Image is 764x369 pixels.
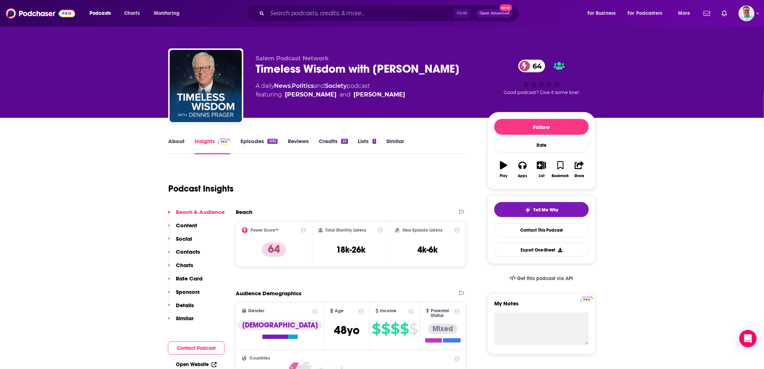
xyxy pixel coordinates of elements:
a: Get this podcast via API [504,270,579,287]
button: open menu [149,8,189,19]
button: Contacts [168,248,200,262]
button: Similar [168,315,194,328]
span: For Business [587,8,616,18]
div: Share [574,174,584,178]
button: tell me why sparkleTell Me Why [494,202,589,217]
img: User Profile [739,5,755,21]
button: open menu [623,8,673,19]
a: Society [325,82,347,89]
span: Parental Status [431,309,453,318]
div: Apps [518,174,528,178]
button: Sponsors [168,288,200,302]
div: 1 [373,139,376,144]
input: Search podcasts, credits, & more... [267,8,453,19]
span: Logged in as marcus414 [739,5,755,21]
span: $ [391,323,399,335]
div: 25 [341,139,348,144]
span: For Podcasters [628,8,663,18]
a: Reviews [288,138,309,154]
span: Salem Podcast Network [256,55,329,62]
div: 1592 [268,139,278,144]
a: Open Website [176,361,217,368]
span: Countries [249,356,270,361]
button: Bookmark [551,156,570,183]
span: Income [380,309,397,313]
span: Gender [248,309,264,313]
button: Export One-Sheet [494,243,589,257]
button: Content [168,222,197,235]
span: Open Advanced [479,12,509,15]
img: Podchaser Pro [218,139,230,145]
p: Contacts [176,248,200,255]
span: Good podcast? Give it some love! [504,90,579,95]
a: About [168,138,185,154]
div: List [539,174,544,178]
span: featuring [256,90,405,99]
a: Similar [386,138,404,154]
button: Open AdvancedNew [476,9,513,18]
a: Show notifications dropdown [701,7,713,20]
button: Charts [168,262,193,275]
button: Contact Podcast [168,342,225,355]
h3: 18k-26k [336,244,365,255]
a: News [274,82,291,89]
span: and [314,82,325,89]
button: Social [168,235,192,249]
div: A daily podcast [256,82,405,99]
button: Play [494,156,513,183]
span: Podcasts [90,8,111,18]
button: List [532,156,551,183]
div: Mixed [428,324,457,334]
p: Charts [176,262,193,269]
a: Pro website [581,296,593,303]
div: 64Good podcast? Give it some love! [487,55,596,100]
button: open menu [582,8,625,19]
p: Similar [176,315,194,322]
span: $ [381,323,390,335]
a: Lists1 [358,138,376,154]
div: Search podcasts, credits, & more... [254,5,526,22]
button: Follow [494,119,589,135]
button: Details [168,302,194,315]
img: Podchaser - Follow, Share and Rate Podcasts [6,7,75,20]
span: 64 [526,60,546,72]
p: Social [176,235,192,242]
h2: Power Score™ [251,228,279,233]
button: Share [570,156,589,183]
span: and [339,90,351,99]
a: Contact This Podcast [494,223,589,237]
a: 64 [518,60,546,72]
div: Play [500,174,508,178]
p: Rate Card [176,275,203,282]
a: Credits25 [319,138,348,154]
button: Reach & Audience [168,209,225,222]
button: open menu [84,8,120,19]
span: Tell Me Why [534,207,559,213]
h2: Reach [236,209,252,215]
button: open menu [673,8,699,19]
a: InsightsPodchaser Pro [195,138,230,154]
a: Politics [292,82,314,89]
span: Ctrl K [453,9,470,18]
p: Reach & Audience [176,209,225,215]
span: Age [335,309,344,313]
a: Show notifications dropdown [719,7,730,20]
span: New [500,4,513,11]
h2: Total Monthly Listens [326,228,366,233]
span: $ [372,323,381,335]
div: [PERSON_NAME] [353,90,405,99]
span: Monitoring [154,8,179,18]
a: Dennis Prager [285,90,337,99]
a: Charts [120,8,144,19]
button: Apps [513,156,532,183]
button: Show profile menu [739,5,755,21]
button: Rate Card [168,275,203,288]
p: 64 [262,243,286,257]
h2: Audience Demographics [236,290,301,297]
div: Rate [494,138,589,153]
img: Podchaser Pro [581,297,593,303]
img: Timeless Wisdom with Dennis Prager [170,50,242,122]
span: $ [400,323,409,335]
img: tell me why sparkle [525,207,531,213]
